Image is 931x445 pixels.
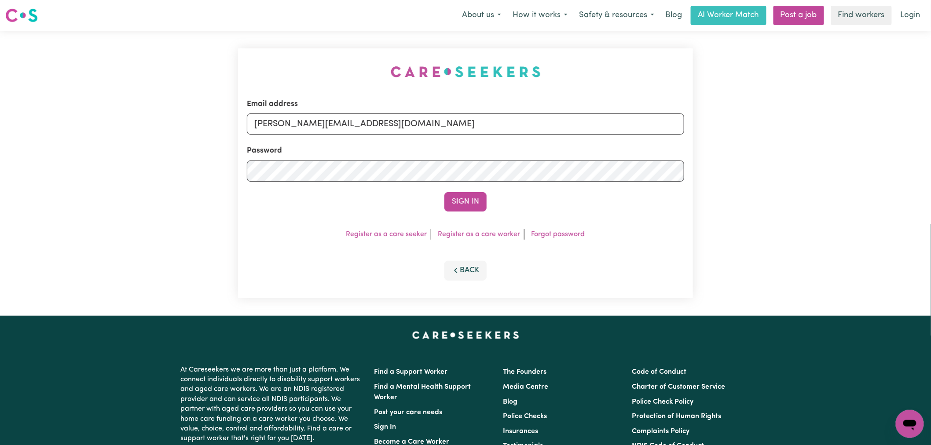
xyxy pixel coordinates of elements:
[374,368,447,376] a: Find a Support Worker
[773,6,824,25] a: Post a job
[632,383,726,390] a: Charter of Customer Service
[632,398,694,405] a: Police Check Policy
[895,6,926,25] a: Login
[632,428,690,435] a: Complaints Policy
[374,409,442,416] a: Post your care needs
[346,231,427,238] a: Register as a care seeker
[632,413,722,420] a: Protection of Human Rights
[531,231,585,238] a: Forgot password
[503,368,546,376] a: The Founders
[412,332,519,339] a: Careseekers home page
[247,113,684,135] input: Email address
[456,6,507,25] button: About us
[507,6,573,25] button: How it works
[896,410,924,438] iframe: Button to launch messaging window
[503,428,538,435] a: Insurances
[444,192,487,212] button: Sign In
[831,6,892,25] a: Find workers
[374,383,471,401] a: Find a Mental Health Support Worker
[503,383,548,390] a: Media Centre
[503,398,517,405] a: Blog
[444,261,487,280] button: Back
[503,413,547,420] a: Police Checks
[5,5,38,26] a: Careseekers logo
[691,6,766,25] a: AI Worker Match
[5,7,38,23] img: Careseekers logo
[374,423,396,430] a: Sign In
[660,6,687,25] a: Blog
[247,145,282,157] label: Password
[247,98,298,110] label: Email address
[632,368,687,376] a: Code of Conduct
[438,231,520,238] a: Register as a care worker
[573,6,660,25] button: Safety & resources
